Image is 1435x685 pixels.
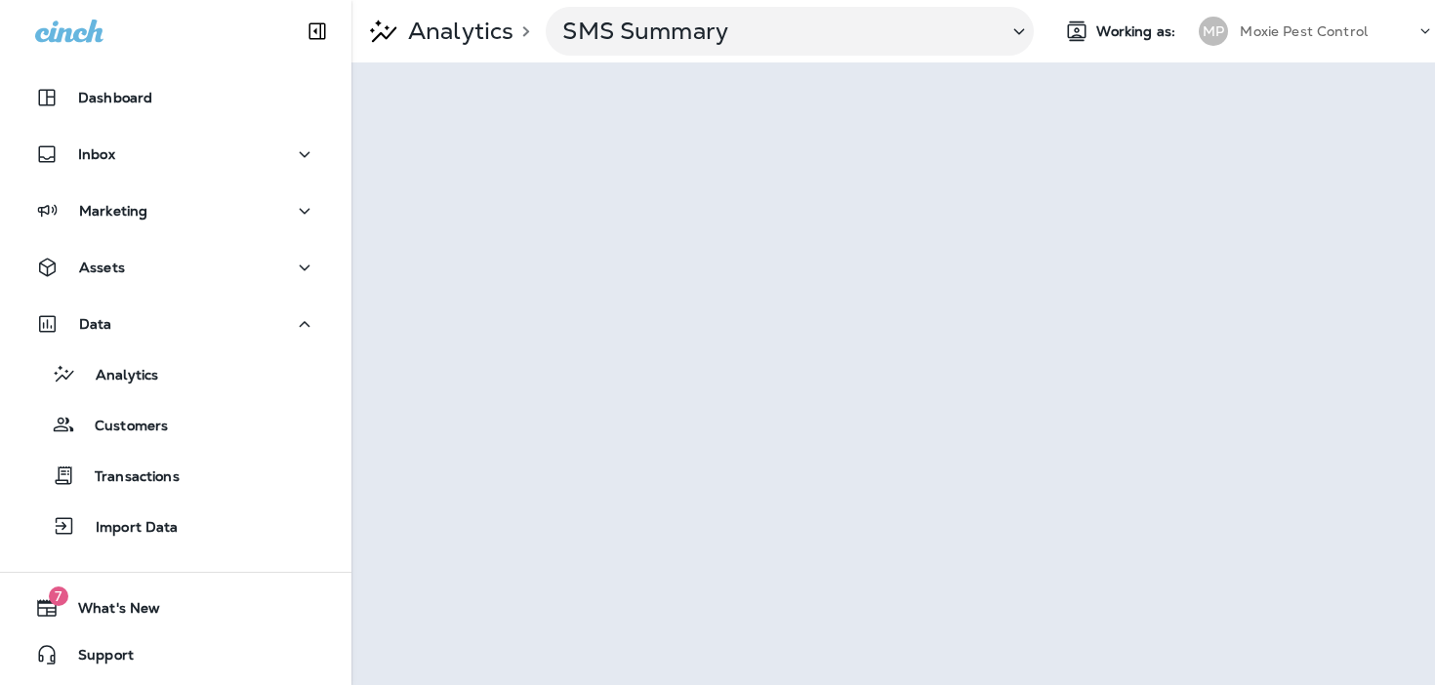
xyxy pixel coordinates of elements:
[79,260,125,275] p: Assets
[79,316,112,332] p: Data
[76,519,179,538] p: Import Data
[78,90,152,105] p: Dashboard
[76,367,158,385] p: Analytics
[20,304,332,343] button: Data
[562,17,992,46] p: SMS Summary
[1096,23,1179,40] span: Working as:
[59,647,134,670] span: Support
[20,135,332,174] button: Inbox
[75,418,168,436] p: Customers
[20,191,332,230] button: Marketing
[59,600,160,624] span: What's New
[290,12,345,51] button: Collapse Sidebar
[513,23,530,39] p: >
[20,635,332,674] button: Support
[20,78,332,117] button: Dashboard
[78,146,115,162] p: Inbox
[20,588,332,627] button: 7What's New
[1199,17,1228,46] div: MP
[20,505,332,546] button: Import Data
[20,248,332,287] button: Assets
[20,455,332,496] button: Transactions
[20,353,332,394] button: Analytics
[1240,23,1368,39] p: Moxie Pest Control
[75,468,180,487] p: Transactions
[20,404,332,445] button: Customers
[400,17,513,46] p: Analytics
[49,586,68,606] span: 7
[79,203,147,219] p: Marketing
